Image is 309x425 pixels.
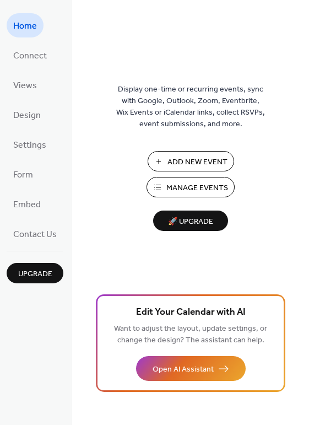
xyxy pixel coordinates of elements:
button: 🚀 Upgrade [153,211,228,231]
span: Views [13,77,37,95]
span: Form [13,166,33,184]
span: 🚀 Upgrade [160,214,221,229]
button: Upgrade [7,263,63,283]
a: Form [7,162,40,186]
span: Display one-time or recurring events, sync with Google, Outlook, Zoom, Eventbrite, Wix Events or ... [116,84,265,130]
button: Add New Event [148,151,234,171]
a: Design [7,103,47,127]
span: Home [13,18,37,35]
a: Views [7,73,44,97]
a: Home [7,13,44,37]
button: Manage Events [147,177,235,197]
span: Open AI Assistant [153,364,214,375]
a: Settings [7,132,53,157]
span: Add New Event [167,157,227,168]
button: Open AI Assistant [136,356,246,381]
a: Embed [7,192,47,216]
span: Manage Events [166,182,228,194]
span: Contact Us [13,226,57,244]
a: Contact Us [7,222,63,246]
span: Want to adjust the layout, update settings, or change the design? The assistant can help. [114,321,267,348]
span: Upgrade [18,268,52,280]
span: Connect [13,47,47,65]
span: Settings [13,137,46,154]
span: Embed [13,196,41,214]
span: Design [13,107,41,125]
span: Edit Your Calendar with AI [136,305,246,320]
a: Connect [7,43,53,67]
